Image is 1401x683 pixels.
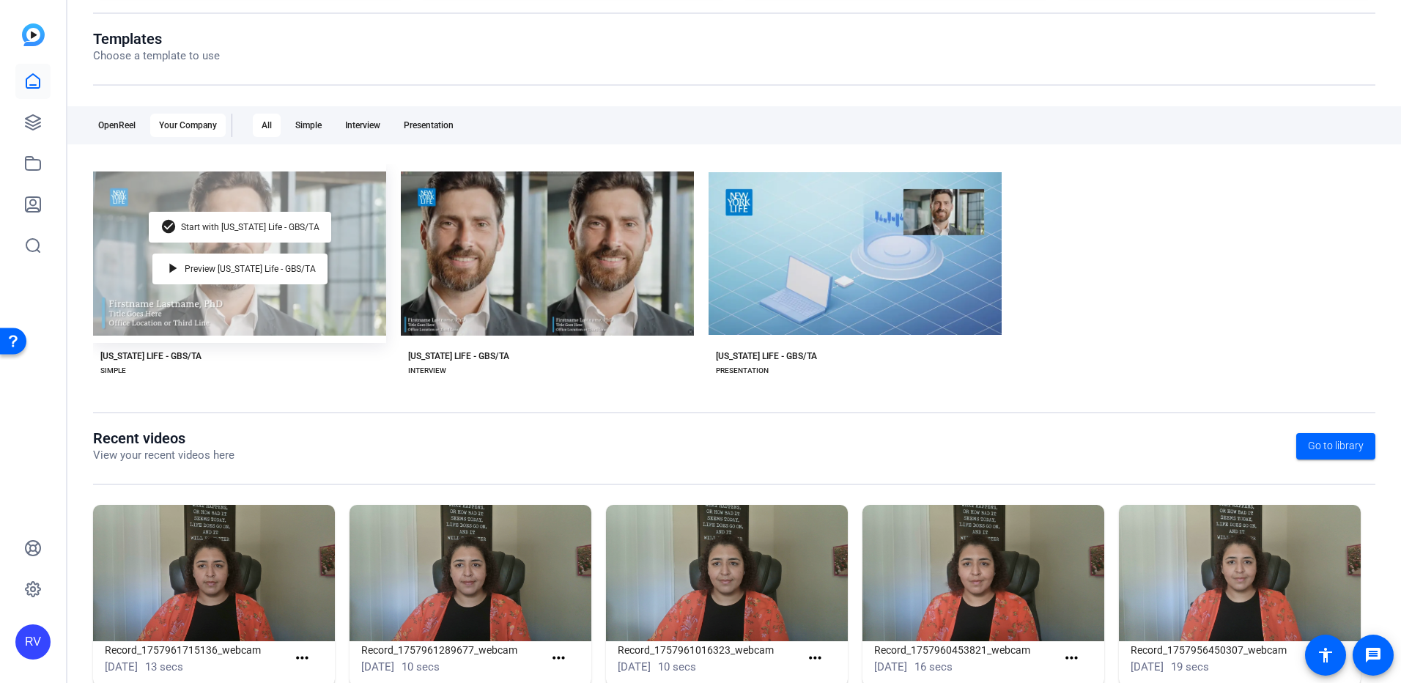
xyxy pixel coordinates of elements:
div: [US_STATE] LIFE - GBS/TA [716,350,817,362]
span: [DATE] [105,660,138,673]
div: OpenReel [89,114,144,137]
span: [DATE] [1131,660,1164,673]
h1: Templates [93,30,220,48]
span: Start with [US_STATE] Life - GBS/TA [181,223,319,232]
mat-icon: more_horiz [293,649,311,668]
h1: Record_1757961715136_webcam [105,641,287,659]
span: [DATE] [618,660,651,673]
span: Preview [US_STATE] Life - GBS/TA [185,265,316,273]
mat-icon: play_arrow [164,260,182,278]
img: Record_1757961016323_webcam [606,505,848,641]
div: PRESENTATION [716,365,769,377]
mat-icon: more_horiz [550,649,568,668]
img: Record_1757960453821_webcam [862,505,1104,641]
span: 10 secs [658,660,696,673]
p: View your recent videos here [93,447,234,464]
a: Go to library [1296,433,1375,459]
p: Choose a template to use [93,48,220,64]
div: RV [15,624,51,660]
div: INTERVIEW [408,365,446,377]
div: Interview [336,114,389,137]
h1: Recent videos [93,429,234,447]
mat-icon: message [1364,646,1382,664]
div: Simple [287,114,330,137]
h1: Record_1757961016323_webcam [618,641,800,659]
span: [DATE] [874,660,907,673]
div: Presentation [395,114,462,137]
div: [US_STATE] LIFE - GBS/TA [100,350,202,362]
mat-icon: more_horiz [806,649,824,668]
h1: Record_1757960453821_webcam [874,641,1057,659]
h1: Record_1757956450307_webcam [1131,641,1313,659]
div: SIMPLE [100,365,126,377]
img: Record_1757961715136_webcam [93,505,335,641]
img: blue-gradient.svg [22,23,45,46]
span: 13 secs [145,660,183,673]
div: [US_STATE] LIFE - GBS/TA [408,350,509,362]
span: [DATE] [361,660,394,673]
mat-icon: check_circle [160,218,178,236]
mat-icon: more_horiz [1062,649,1081,668]
span: 16 secs [914,660,953,673]
span: 10 secs [402,660,440,673]
div: Your Company [150,114,226,137]
span: 19 secs [1171,660,1209,673]
img: Record_1757956450307_webcam [1119,505,1361,641]
img: Record_1757961289677_webcam [350,505,591,641]
h1: Record_1757961289677_webcam [361,641,544,659]
div: All [253,114,281,137]
mat-icon: accessibility [1317,646,1334,664]
span: Go to library [1308,438,1364,454]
